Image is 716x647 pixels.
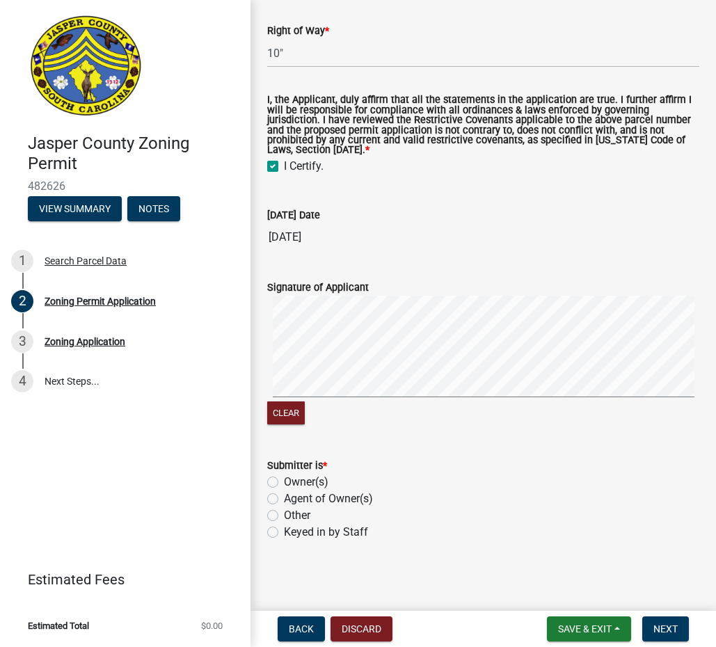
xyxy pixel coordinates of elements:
span: 482626 [28,179,223,193]
label: Owner(s) [284,474,328,490]
label: Keyed in by Staff [284,524,368,541]
div: 2 [11,290,33,312]
span: Back [289,623,314,634]
label: Other [284,507,310,524]
label: I, the Applicant, duly affirm that all the statements in the application are true. I further affi... [267,95,699,155]
div: 1 [11,250,33,272]
wm-modal-confirm: Summary [28,204,122,215]
div: 3 [11,330,33,353]
label: Agent of Owner(s) [284,490,373,507]
span: Next [653,623,678,634]
h4: Jasper County Zoning Permit [28,134,239,174]
wm-modal-confirm: Notes [127,204,180,215]
div: Zoning Application [45,337,125,346]
div: Zoning Permit Application [45,296,156,306]
label: Submitter is [267,461,327,471]
img: Jasper County, South Carolina [28,15,144,119]
button: Back [278,616,325,641]
div: Search Parcel Data [45,256,127,266]
button: Clear [267,401,305,424]
button: Save & Exit [547,616,631,641]
button: View Summary [28,196,122,221]
label: I Certify. [284,158,324,175]
a: Estimated Fees [11,566,228,593]
button: Notes [127,196,180,221]
div: 4 [11,370,33,392]
span: Estimated Total [28,621,89,630]
label: [DATE] Date [267,211,320,221]
span: $0.00 [201,621,223,630]
span: Save & Exit [558,623,612,634]
button: Discard [331,616,392,641]
button: Next [642,616,689,641]
label: Signature of Applicant [267,283,369,293]
label: Right of Way [267,26,329,36]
